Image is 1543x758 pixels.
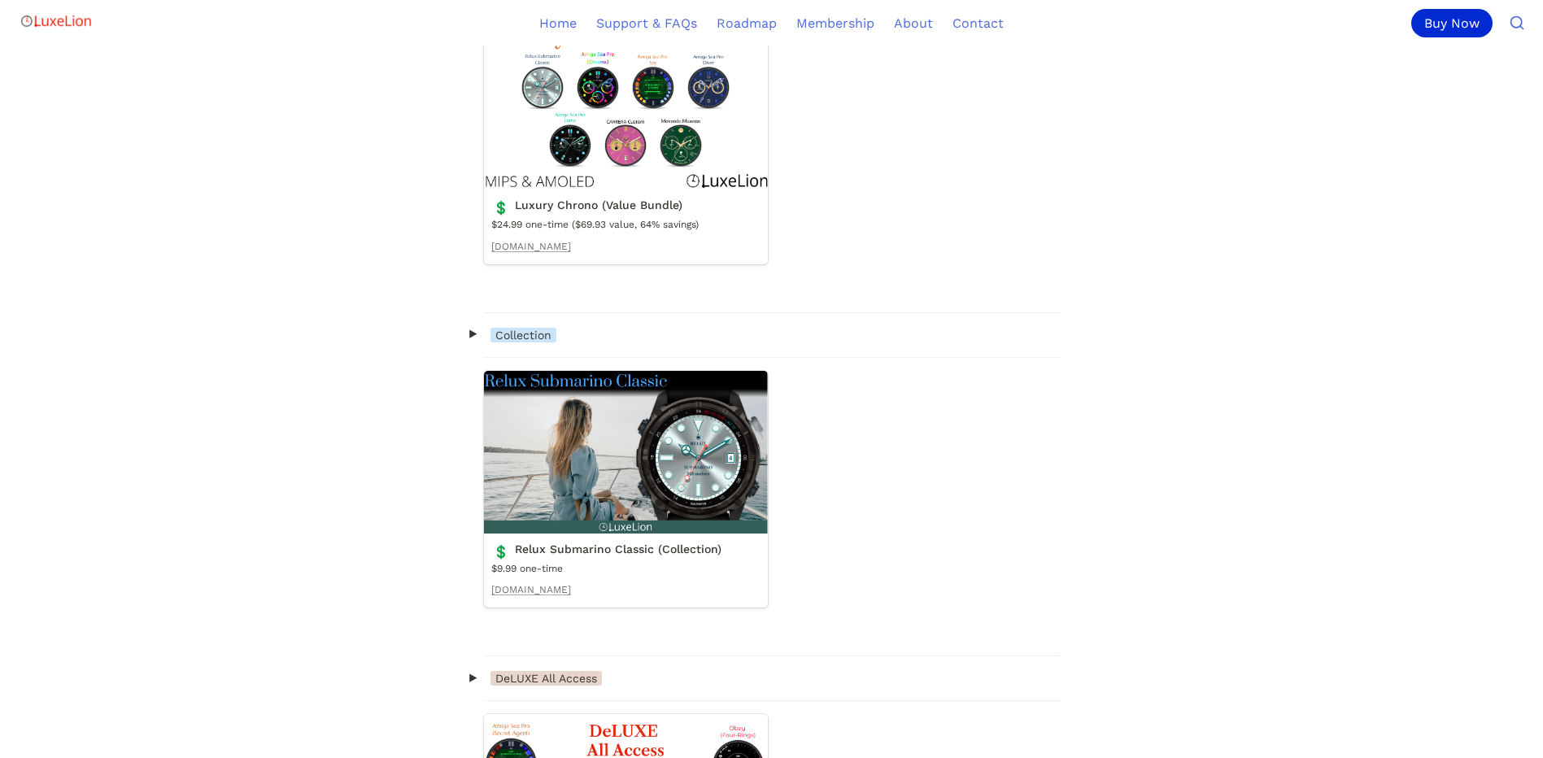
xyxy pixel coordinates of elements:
span: ‣ [466,321,480,348]
img: Logo [20,5,93,37]
a: Relux Submarino Classic (Collection) [484,371,768,608]
a: [DOMAIN_NAME] [491,582,571,598]
span: Collection [490,328,556,342]
span: DeLUXE All Access [490,671,602,686]
span: ‣ [466,665,480,692]
div: Buy Now [1411,9,1493,37]
a: [DOMAIN_NAME] [491,239,571,255]
a: Luxury Chrono (Value Bundle) [484,28,768,264]
a: Buy Now [1411,9,1499,37]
